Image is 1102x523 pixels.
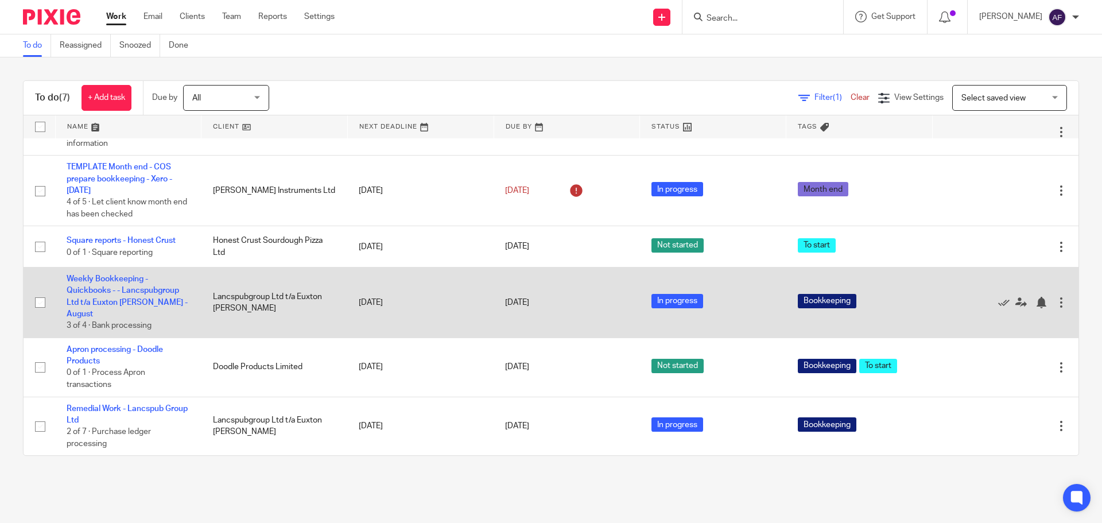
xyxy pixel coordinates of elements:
p: Due by [152,92,177,103]
span: Filter [814,94,851,102]
a: Weekly Bookkeeping - Quickbooks - - Lancspubgroup Ltd t/a Euxton [PERSON_NAME] - August [67,275,188,318]
span: Month end [798,182,848,196]
a: Work [106,11,126,22]
span: (1) [833,94,842,102]
td: [DATE] [347,338,494,397]
td: [DATE] [347,267,494,338]
input: Search [705,14,809,24]
span: In progress [651,294,703,308]
span: 0 of 1 · Square reporting [67,249,153,257]
a: To do [23,34,51,57]
td: [DATE] [347,226,494,267]
a: Apron processing - Doodle Products [67,346,163,365]
td: Doodle Products Limited [201,338,348,397]
a: Mark as done [998,297,1015,308]
a: Clear [851,94,870,102]
a: Reassigned [60,34,111,57]
td: Lancspubgroup Ltd t/a Euxton [PERSON_NAME] [201,267,348,338]
td: [DATE] [347,156,494,226]
span: 4 of 5 · Let client know month end has been checked [67,199,187,219]
td: Honest Crust Sourdough Pizza Ltd [201,226,348,267]
span: [DATE] [505,363,529,371]
td: [PERSON_NAME] Instruments Ltd [201,156,348,226]
p: [PERSON_NAME] [979,11,1042,22]
span: 3 of 4 · Bank processing [67,321,152,330]
span: [DATE] [505,299,529,307]
span: All [192,94,201,102]
a: Reports [258,11,287,22]
span: 2 of 7 · Purchase ledger processing [67,428,151,448]
img: svg%3E [1048,8,1066,26]
td: Lancspubgroup Ltd t/a Euxton [PERSON_NAME] [201,397,348,455]
span: Not started [651,238,704,253]
span: View Settings [894,94,944,102]
a: Square reports - Honest Crust [67,237,176,245]
span: To start [798,238,836,253]
span: [DATE] [505,243,529,251]
h1: To do [35,92,70,104]
span: In progress [651,417,703,432]
span: Get Support [871,13,915,21]
td: [DATE] [347,397,494,455]
a: + Add task [82,85,131,111]
img: Pixie [23,9,80,25]
a: Remedial Work - Lancspub Group Ltd [67,405,188,424]
span: In progress [651,182,703,196]
span: [DATE] [505,422,529,430]
span: To start [859,359,897,373]
span: Select saved view [961,94,1026,102]
a: Settings [304,11,335,22]
a: Done [169,34,197,57]
a: Snoozed [119,34,160,57]
span: Bookkeeping [798,294,856,308]
span: [DATE] [505,187,529,195]
a: Email [143,11,162,22]
span: Tags [798,123,817,130]
span: Bookkeeping [798,417,856,432]
span: Bookkeeping [798,359,856,373]
a: Team [222,11,241,22]
span: 0 of 1 · Process Apron transactions [67,369,145,389]
a: TEMPLATE Month end - COS prepare bookkeeping - Xero - [DATE] [67,163,172,195]
span: Not started [651,359,704,373]
span: (7) [59,93,70,102]
a: Clients [180,11,205,22]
